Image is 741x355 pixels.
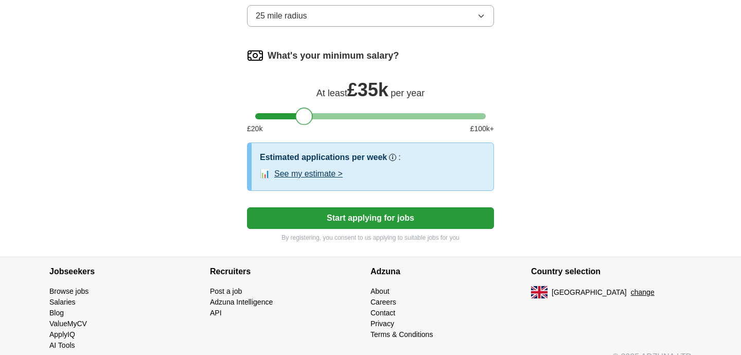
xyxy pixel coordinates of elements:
p: By registering, you consent to us applying to suitable jobs for you [247,233,494,242]
a: Careers [370,298,396,306]
a: Browse jobs [49,287,89,295]
a: Blog [49,309,64,317]
img: UK flag [531,286,548,298]
span: At least [316,88,347,98]
a: ApplyIQ [49,330,75,339]
h4: Country selection [531,257,692,286]
h3: Estimated applications per week [260,151,387,164]
a: Privacy [370,319,394,328]
a: Salaries [49,298,76,306]
button: 25 mile radius [247,5,494,27]
a: Adzuna Intelligence [210,298,273,306]
a: Post a job [210,287,242,295]
a: Terms & Conditions [370,330,433,339]
h3: : [398,151,400,164]
img: salary.png [247,47,263,64]
a: AI Tools [49,341,75,349]
span: per year [391,88,425,98]
a: API [210,309,222,317]
button: Start applying for jobs [247,207,494,229]
label: What's your minimum salary? [268,49,399,63]
span: £ 20 k [247,123,262,134]
a: About [370,287,390,295]
span: 25 mile radius [256,10,307,22]
button: change [631,287,655,298]
button: See my estimate > [274,168,343,180]
a: ValueMyCV [49,319,87,328]
a: Contact [370,309,395,317]
span: 📊 [260,168,270,180]
span: £ 35k [347,79,389,100]
span: [GEOGRAPHIC_DATA] [552,287,627,298]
